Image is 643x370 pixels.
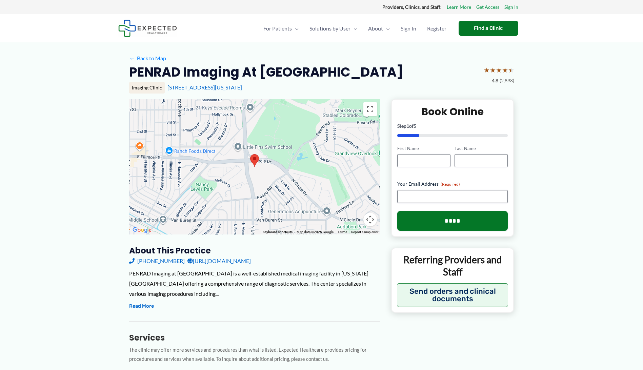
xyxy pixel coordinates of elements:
a: Terms (opens in new tab) [338,230,347,234]
a: [URL][DOMAIN_NAME] [187,256,251,266]
span: Sign In [401,17,416,40]
img: Google [131,226,153,234]
button: Map camera controls [363,213,377,226]
a: Register [422,17,452,40]
h3: Services [129,332,380,343]
a: Get Access [476,3,499,12]
a: ←Back to Map [129,53,166,63]
a: Solutions by UserMenu Toggle [304,17,363,40]
button: Toggle fullscreen view [363,102,377,116]
span: (2,898) [500,76,514,85]
button: Send orders and clinical documents [397,283,508,307]
h2: Book Online [397,105,508,118]
span: ★ [484,64,490,76]
img: Expected Healthcare Logo - side, dark font, small [118,20,177,37]
span: ← [129,55,136,61]
label: First Name [397,145,450,152]
p: Referring Providers and Staff [397,253,508,278]
label: Your Email Address [397,181,508,187]
p: The clinic may offer more services and procedures than what is listed. Expected Healthcare provid... [129,346,380,364]
a: Open this area in Google Maps (opens a new window) [131,226,153,234]
span: ★ [508,64,514,76]
span: Menu Toggle [350,17,357,40]
p: Step of [397,124,508,128]
a: AboutMenu Toggle [363,17,395,40]
a: Learn More [447,3,471,12]
button: Read More [129,302,154,310]
span: 5 [414,123,416,129]
div: Imaging Clinic [129,82,165,94]
span: 4.8 [492,76,498,85]
a: Report a map error [351,230,378,234]
a: [STREET_ADDRESS][US_STATE] [167,84,242,90]
span: 1 [406,123,409,129]
span: Menu Toggle [383,17,390,40]
span: For Patients [263,17,292,40]
a: Sign In [504,3,518,12]
span: ★ [490,64,496,76]
span: About [368,17,383,40]
strong: Providers, Clinics, and Staff: [382,4,442,10]
a: For PatientsMenu Toggle [258,17,304,40]
span: (Required) [441,182,460,187]
span: Solutions by User [309,17,350,40]
span: ★ [496,64,502,76]
div: PENRAD Imaging at [GEOGRAPHIC_DATA] is a well-established medical imaging facility in [US_STATE][... [129,268,380,299]
label: Last Name [455,145,508,152]
a: Find a Clinic [459,21,518,36]
span: Register [427,17,446,40]
button: Keyboard shortcuts [263,230,293,234]
span: ★ [502,64,508,76]
span: Menu Toggle [292,17,299,40]
span: Map data ©2025 Google [297,230,334,234]
a: Sign In [395,17,422,40]
nav: Primary Site Navigation [258,17,452,40]
a: [PHONE_NUMBER] [129,256,185,266]
h2: PENRAD Imaging at [GEOGRAPHIC_DATA] [129,64,403,80]
h3: About this practice [129,245,380,256]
